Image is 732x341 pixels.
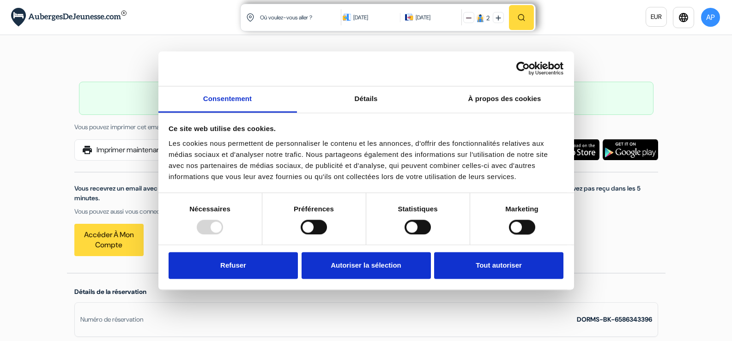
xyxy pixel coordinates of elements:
[603,139,658,160] img: Téléchargez l'application gratuite
[496,15,501,21] img: plus
[486,13,490,23] div: 2
[294,205,334,213] strong: Préférences
[416,13,430,22] div: [DATE]
[700,7,721,28] button: AP
[74,184,658,203] p: Vous recevrez un email avec toutes les informations de réservation contenues sur cette page. S'il...
[505,205,538,213] strong: Marketing
[74,287,146,296] span: Détails de la réservation
[11,8,127,27] img: AubergesDeJeunesse.com
[646,7,667,27] a: EUR
[483,61,563,75] a: Usercentrics Cookiebot - opens in a new window
[398,205,437,213] strong: Statistiques
[476,14,484,22] img: guest icon
[74,207,658,216] p: Vous pouvez aussi vous connecter à votre compte pour voir toutes vos réservations :
[678,12,689,23] i: language
[343,13,351,21] img: calendarIcon icon
[169,252,298,279] button: Refuser
[297,86,436,113] a: Détails
[74,224,144,256] a: Accéder à mon compte
[302,252,431,279] button: Autoriser la sélection
[405,13,413,21] img: calendarIcon icon
[577,315,652,323] strong: DORMS-BK-6586343396
[259,6,343,29] input: Ville, université ou logement
[169,138,563,182] div: Les cookies nous permettent de personnaliser le contenu et les annonces, d'offrir des fonctionnal...
[189,205,230,213] strong: Nécessaires
[169,123,563,134] div: Ce site web utilise des cookies.
[80,315,143,324] div: Numéro de réservation
[436,86,574,113] a: À propos des cookies
[434,252,563,279] button: Tout autoriser
[158,86,297,113] a: Consentement
[673,7,694,28] a: language
[74,139,170,161] a: printImprimer maintenant
[466,15,472,21] img: minus
[246,13,254,22] img: location icon
[74,123,512,131] span: Vous pouvez imprimer cet email de confirmation ou encore mieux, accéder à cette réservation depui...
[79,93,653,104] div: Votre réservation est validée
[353,13,395,22] div: [DATE]
[82,144,93,156] span: print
